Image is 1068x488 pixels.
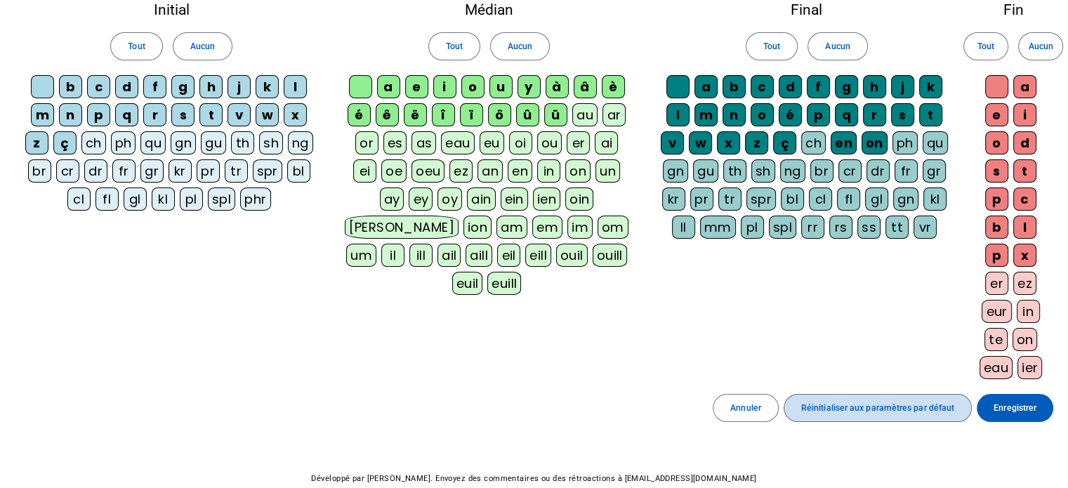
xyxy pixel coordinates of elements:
[837,187,860,211] div: fl
[346,244,376,267] div: um
[115,75,138,98] div: d
[259,131,283,154] div: sh
[501,187,528,211] div: ein
[409,244,433,267] div: ill
[466,244,492,267] div: aill
[171,75,195,98] div: g
[190,39,215,54] span: Aucun
[1013,244,1036,267] div: x
[1013,103,1036,126] div: i
[565,187,593,211] div: oin
[345,216,459,239] div: [PERSON_NAME]
[781,187,804,211] div: bl
[780,159,805,183] div: ng
[914,216,937,239] div: vr
[838,159,862,183] div: cr
[863,75,886,98] div: h
[751,75,774,98] div: c
[288,131,313,154] div: ng
[891,103,914,126] div: s
[525,244,551,267] div: eill
[1013,75,1036,98] div: a
[169,159,192,183] div: kr
[460,103,483,126] div: ï
[810,159,833,183] div: br
[199,103,223,126] div: t
[723,159,746,183] div: th
[1013,131,1036,154] div: d
[784,394,972,422] button: Réinitialiser aux paramètres par défaut
[199,75,223,98] div: h
[746,32,798,60] button: Tout
[831,131,857,154] div: en
[256,103,279,126] div: w
[693,159,718,183] div: gu
[809,187,832,211] div: cl
[773,131,796,154] div: ç
[383,131,407,154] div: es
[745,131,768,154] div: z
[1017,300,1040,323] div: in
[1028,39,1053,54] span: Aucun
[253,159,282,183] div: spr
[977,394,1053,422] button: Enregistrer
[81,131,106,154] div: ch
[287,159,310,183] div: bl
[353,159,376,183] div: ei
[128,39,145,54] span: Tout
[428,32,480,60] button: Tout
[546,75,569,98] div: à
[228,75,251,98] div: j
[730,401,761,416] span: Annuler
[741,216,764,239] div: pl
[602,103,626,126] div: ar
[433,75,456,98] div: i
[432,103,455,126] div: î
[857,216,881,239] div: ss
[663,159,688,183] div: gn
[508,159,532,183] div: en
[284,75,307,98] div: l
[517,75,541,98] div: y
[919,103,942,126] div: t
[598,216,628,239] div: om
[574,75,597,98] div: â
[825,39,850,54] span: Aucun
[885,216,909,239] div: tt
[509,131,532,154] div: oi
[173,32,232,60] button: Aucun
[544,103,567,126] div: ü
[919,75,942,98] div: k
[59,103,82,126] div: n
[143,75,166,98] div: f
[985,272,1008,295] div: er
[985,159,1008,183] div: s
[595,131,618,154] div: ai
[171,103,195,126] div: s
[25,131,48,154] div: z
[67,187,91,211] div: cl
[1013,272,1036,295] div: ez
[985,103,1008,126] div: e
[10,471,1058,486] p: Développé par [PERSON_NAME]. Envoyez des commentaires ou des rétroactions à [EMAIL_ADDRESS][DOMAI...
[602,75,625,98] div: è
[496,216,527,239] div: am
[140,131,166,154] div: qu
[201,131,226,154] div: gu
[355,131,378,154] div: or
[489,75,513,98] div: u
[829,216,852,239] div: rs
[690,187,713,211] div: pr
[171,131,196,154] div: gn
[689,131,712,154] div: w
[1013,328,1038,351] div: on
[377,75,400,98] div: a
[963,32,1008,60] button: Tout
[662,187,685,211] div: kr
[411,131,436,154] div: as
[779,103,802,126] div: é
[769,216,796,239] div: spl
[488,103,511,126] div: ô
[537,131,562,154] div: ou
[891,75,914,98] div: j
